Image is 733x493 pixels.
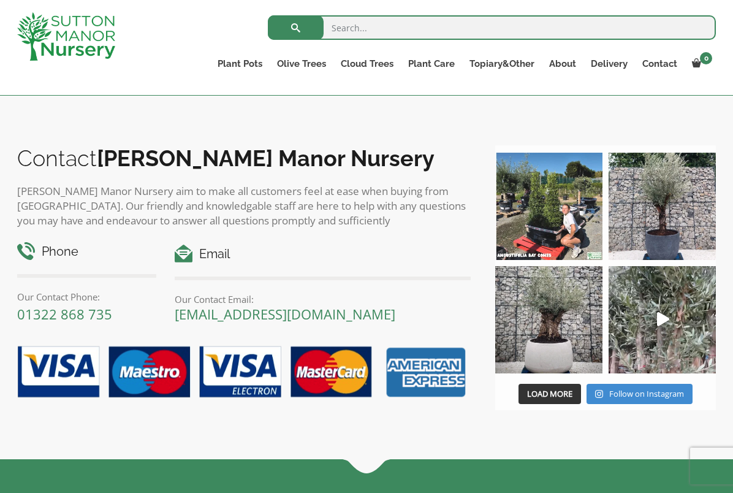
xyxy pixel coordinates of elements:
[595,389,603,399] svg: Instagram
[175,305,395,323] a: [EMAIL_ADDRESS][DOMAIN_NAME]
[518,384,581,405] button: Load More
[17,305,112,323] a: 01322 868 735
[700,52,712,64] span: 0
[609,266,716,373] img: New arrivals Monday morning of beautiful olive trees 🤩🤩 The weather is beautiful this summer, gre...
[175,245,471,264] h4: Email
[685,55,716,72] a: 0
[268,15,716,40] input: Search...
[333,55,401,72] a: Cloud Trees
[635,55,685,72] a: Contact
[609,388,684,399] span: Follow on Instagram
[583,55,635,72] a: Delivery
[527,388,572,399] span: Load More
[587,384,693,405] a: Instagram Follow on Instagram
[609,153,716,260] img: A beautiful multi-stem Spanish Olive tree potted in our luxurious fibre clay pots 😍😍
[609,266,716,373] a: Play
[17,184,471,228] p: [PERSON_NAME] Manor Nursery aim to make all customers feel at ease when buying from [GEOGRAPHIC_D...
[175,292,471,307] p: Our Contact Email:
[495,266,602,373] img: Check out this beauty we potted at our nursery today ❤️‍🔥 A huge, ancient gnarled Olive tree plan...
[8,339,471,407] img: payment-options.png
[17,242,156,261] h4: Phone
[17,145,471,171] h2: Contact
[17,12,115,61] img: logo
[462,55,542,72] a: Topiary&Other
[97,145,435,171] b: [PERSON_NAME] Manor Nursery
[270,55,333,72] a: Olive Trees
[495,153,602,260] img: Our elegant & picturesque Angustifolia Cones are an exquisite addition to your Bay Tree collectio...
[401,55,462,72] a: Plant Care
[210,55,270,72] a: Plant Pots
[542,55,583,72] a: About
[657,312,669,326] svg: Play
[17,289,156,304] p: Our Contact Phone:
